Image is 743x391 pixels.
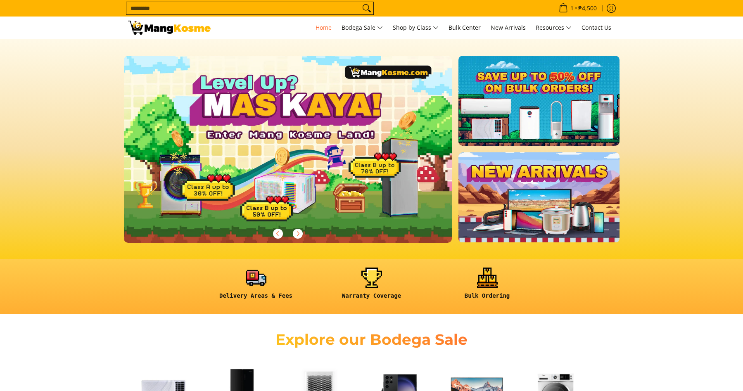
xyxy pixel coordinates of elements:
[577,5,598,11] span: ₱4,500
[289,225,307,243] button: Next
[556,4,599,13] span: •
[318,268,425,306] a: <h6><strong>Warranty Coverage</strong></h6>
[269,225,287,243] button: Previous
[444,17,485,39] a: Bulk Center
[536,23,572,33] span: Resources
[487,17,530,39] a: New Arrivals
[532,17,576,39] a: Resources
[360,2,373,14] button: Search
[491,24,526,31] span: New Arrivals
[342,23,383,33] span: Bodega Sale
[128,21,211,35] img: Mang Kosme: Your Home Appliances Warehouse Sale Partner!
[582,24,611,31] span: Contact Us
[389,17,443,39] a: Shop by Class
[569,5,575,11] span: 1
[577,17,615,39] a: Contact Us
[393,23,439,33] span: Shop by Class
[219,17,615,39] nav: Main Menu
[449,24,481,31] span: Bulk Center
[434,268,541,306] a: <h6><strong>Bulk Ordering</strong></h6>
[124,56,452,243] img: Gaming desktop banner
[252,330,491,349] h2: Explore our Bodega Sale
[337,17,387,39] a: Bodega Sale
[311,17,336,39] a: Home
[202,268,310,306] a: <h6><strong>Delivery Areas & Fees</strong></h6>
[316,24,332,31] span: Home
